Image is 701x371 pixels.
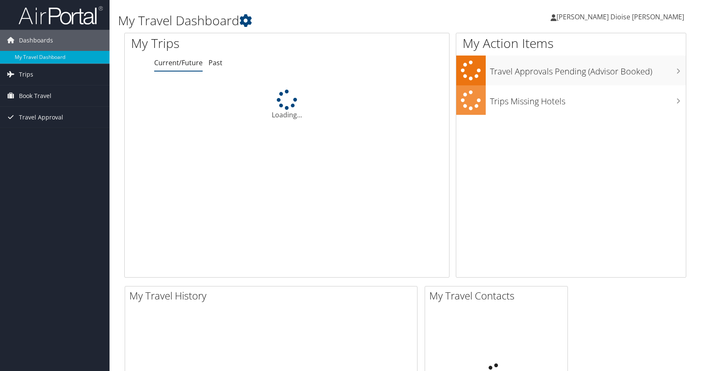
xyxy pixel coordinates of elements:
[456,56,686,85] a: Travel Approvals Pending (Advisor Booked)
[551,4,693,29] a: [PERSON_NAME] Dioise [PERSON_NAME]
[19,5,103,25] img: airportal-logo.png
[490,61,686,77] h3: Travel Approvals Pending (Advisor Booked)
[456,85,686,115] a: Trips Missing Hotels
[19,30,53,51] span: Dashboards
[209,58,222,67] a: Past
[456,34,686,52] h1: My Action Items
[429,289,567,303] h2: My Travel Contacts
[19,85,51,106] span: Book Travel
[490,91,686,107] h3: Trips Missing Hotels
[129,289,417,303] h2: My Travel History
[131,34,308,52] h1: My Trips
[154,58,203,67] a: Current/Future
[557,12,684,21] span: [PERSON_NAME] Dioise [PERSON_NAME]
[118,12,501,29] h1: My Travel Dashboard
[19,64,33,85] span: Trips
[19,107,63,128] span: Travel Approval
[125,90,449,120] div: Loading...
